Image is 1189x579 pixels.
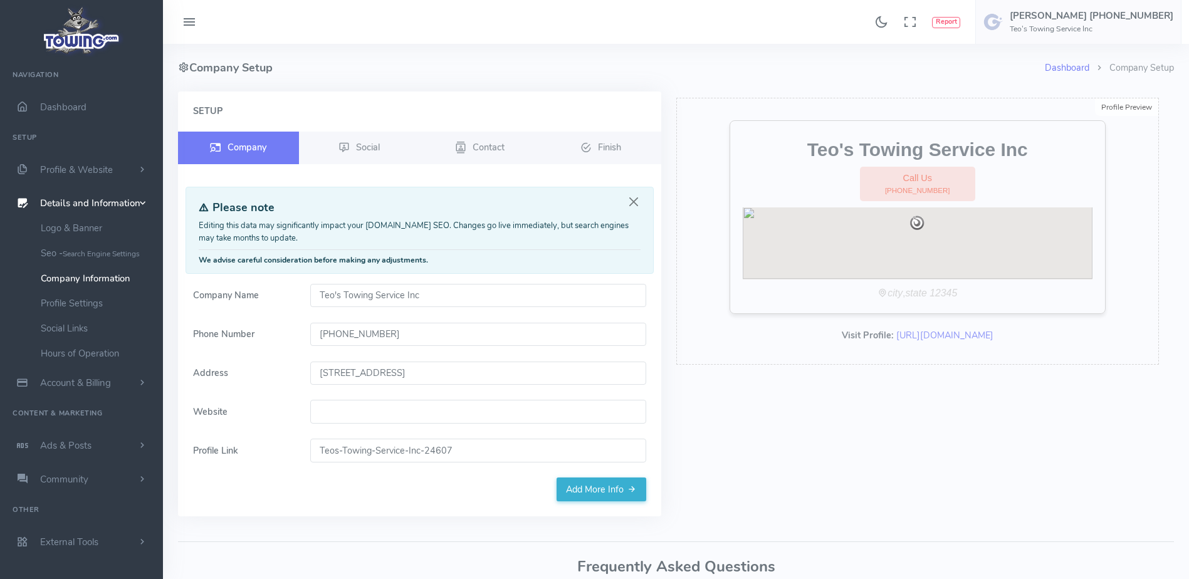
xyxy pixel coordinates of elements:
label: Phone Number [186,323,303,347]
span: Company [228,140,266,153]
h3: Frequently Asked Questions [178,558,1174,575]
a: Hours of Operation [31,341,163,366]
i: city [888,288,903,298]
img: logo [39,4,124,57]
label: Website [186,400,303,424]
a: [URL][DOMAIN_NAME] [896,329,993,342]
a: Company Information [31,266,163,291]
span: Ads & Posts [40,439,92,452]
button: Report [932,17,960,28]
span: Details and Information [40,197,140,210]
input: Enter a location [310,362,646,385]
b: Visit Profile: [842,329,894,342]
p: Editing this data may significantly impact your [DOMAIN_NAME] SEO. Changes go live immediately, b... [199,220,641,244]
span: Finish [598,140,621,153]
small: Search Engine Settings [63,249,140,259]
div: , [743,286,1092,301]
img: user-image [983,12,1003,32]
span: External Tools [40,536,98,548]
a: Logo & Banner [31,216,163,241]
span: Community [40,473,88,486]
h4: Company Setup [178,44,1045,91]
a: Social Links [31,316,163,341]
button: Close [627,196,641,209]
i: state [905,288,926,298]
span: Social [356,140,380,153]
h2: Teo's Towing Service Inc [743,140,1092,160]
span: Dashboard [40,101,86,113]
label: Profile Link [186,439,303,462]
a: Add More Info [557,477,646,501]
div: Profile Preview [1095,98,1158,116]
span: Account & Billing [40,377,111,389]
span: Contact [473,140,505,153]
h6: We advise careful consideration before making any adjustments. [199,256,641,264]
li: Company Setup [1089,61,1174,75]
label: Address [186,362,303,385]
h5: [PERSON_NAME] [PHONE_NUMBER] [1010,11,1173,21]
label: Company Name [186,284,303,308]
a: Profile Settings [31,291,163,316]
h4: Setup [193,107,646,117]
a: Dashboard [1045,61,1089,74]
span: Profile & Website [40,164,113,176]
h6: Teo's Towing Service Inc [1010,25,1173,33]
a: Call Us[PHONE_NUMBER] [860,167,975,201]
a: Seo -Search Engine Settings [31,241,163,266]
i: 12345 [930,288,957,298]
span: [PHONE_NUMBER] [885,185,950,196]
h4: Please note [199,202,641,214]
